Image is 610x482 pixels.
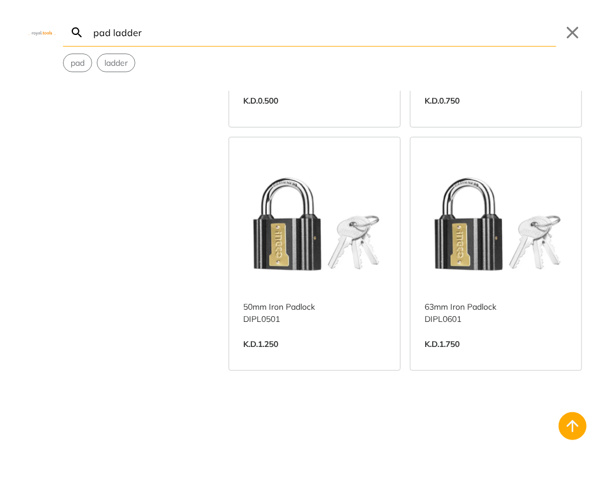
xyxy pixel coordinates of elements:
[104,57,128,69] span: ladder
[63,54,92,72] div: Suggestion: pad
[559,412,587,440] button: Back to top
[64,54,92,72] button: Select suggestion: pad
[97,54,135,72] button: Select suggestion: ladder
[563,417,582,435] svg: Back to top
[28,30,56,35] img: Close
[97,54,135,72] div: Suggestion: ladder
[563,23,582,42] button: Close
[70,26,84,40] svg: Search
[91,19,556,46] input: Search…
[71,57,85,69] span: pad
